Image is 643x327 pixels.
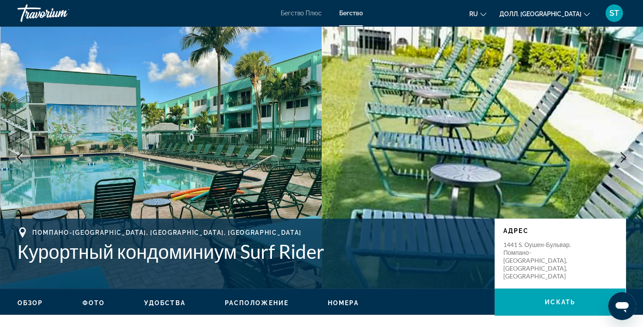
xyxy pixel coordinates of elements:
[328,299,359,306] span: Номера
[83,299,105,307] button: Фото
[609,9,619,17] span: ST
[603,4,626,22] button: Пользовательское меню
[17,240,486,263] h1: Курортный кондоминиум Surf Rider
[469,7,486,20] button: Изменить язык
[608,292,636,320] iframe: Кнопка запуска окна обмена сообщениями
[83,299,105,306] span: Фото
[495,289,626,316] button: искать
[281,10,322,17] a: Бегство Плюс
[17,299,43,307] button: Обзор
[545,299,575,306] span: искать
[339,10,363,17] a: Бегство
[144,299,186,307] button: Удобства
[9,146,31,168] button: Предыдущее изображение
[612,146,634,168] button: Следующее изображение
[503,241,573,280] p: 1441 S. Оушен-бульвар. Помпано-[GEOGRAPHIC_DATA], [GEOGRAPHIC_DATA], [GEOGRAPHIC_DATA]
[32,229,302,236] span: Помпано-[GEOGRAPHIC_DATA], [GEOGRAPHIC_DATA], [GEOGRAPHIC_DATA]
[144,299,186,306] span: Удобства
[503,227,617,234] p: Адрес
[225,299,289,306] span: Расположение
[499,7,590,20] button: Изменить валюту
[469,10,478,17] span: RU
[225,299,289,307] button: Расположение
[328,299,359,307] button: Номера
[17,299,43,306] span: Обзор
[17,2,105,24] a: Травориум
[499,10,581,17] span: Долл. [GEOGRAPHIC_DATA]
